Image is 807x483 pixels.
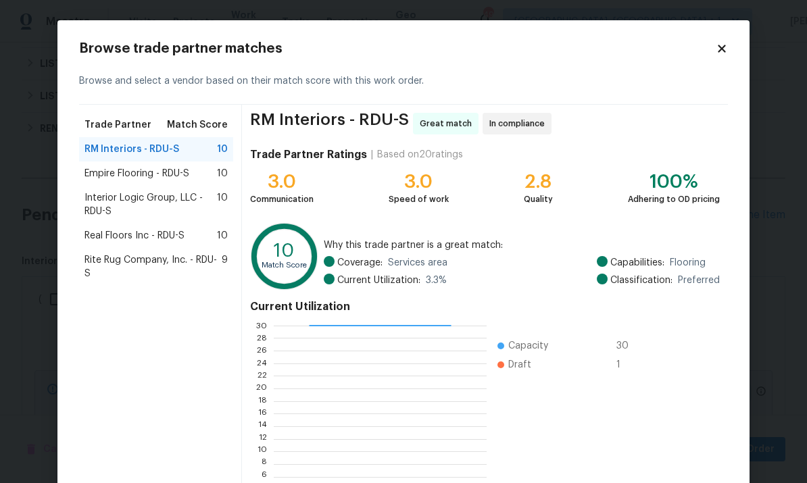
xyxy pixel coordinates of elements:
span: 3.3 % [426,274,447,287]
text: 24 [257,359,267,367]
div: 3.0 [389,175,449,188]
div: Adhering to OD pricing [628,193,720,206]
div: Speed of work [389,193,449,206]
span: Flooring [670,256,706,270]
div: 3.0 [250,175,314,188]
span: 30 [616,339,638,353]
span: 10 [217,143,228,156]
span: Classification: [610,274,672,287]
span: Why this trade partner is a great match: [324,238,720,252]
span: RM Interiors - RDU-S [250,113,409,134]
div: Quality [524,193,553,206]
span: 10 [217,191,228,218]
span: Current Utilization: [337,274,420,287]
span: Rite Rug Company, Inc. - RDU-S [84,253,222,280]
span: Services area [388,256,447,270]
span: Empire Flooring - RDU-S [84,167,189,180]
span: Trade Partner [84,118,151,132]
div: Browse and select a vendor based on their match score with this work order. [79,58,728,105]
span: 1 [616,358,638,372]
div: 100% [628,175,720,188]
span: Great match [420,117,477,130]
span: RM Interiors - RDU-S [84,143,179,156]
span: Draft [508,358,531,372]
span: Real Floors Inc - RDU-S [84,229,185,243]
text: 8 [262,460,267,468]
h4: Current Utilization [250,300,720,313]
span: Capacity [508,339,548,353]
text: 26 [257,347,267,355]
text: 28 [257,334,267,342]
span: Preferred [678,274,720,287]
text: 12 [259,435,267,443]
div: 2.8 [524,175,553,188]
text: 30 [256,322,267,330]
text: 16 [258,409,267,417]
span: 10 [217,229,228,243]
div: | [367,148,377,161]
span: Match Score [167,118,228,132]
text: Match Score [262,261,307,269]
span: In compliance [489,117,550,130]
h2: Browse trade partner matches [79,42,716,55]
text: 6 [262,473,267,481]
span: Coverage: [337,256,383,270]
text: 20 [256,384,267,392]
text: 14 [258,422,267,430]
div: Communication [250,193,314,206]
span: 10 [217,167,228,180]
text: 18 [258,397,267,405]
text: 10 [258,447,267,455]
text: 10 [274,241,295,260]
text: 22 [258,372,267,380]
span: Interior Logic Group, LLC - RDU-S [84,191,217,218]
h4: Trade Partner Ratings [250,148,367,161]
span: 9 [222,253,228,280]
div: Based on 20 ratings [377,148,463,161]
span: Capabilities: [610,256,664,270]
